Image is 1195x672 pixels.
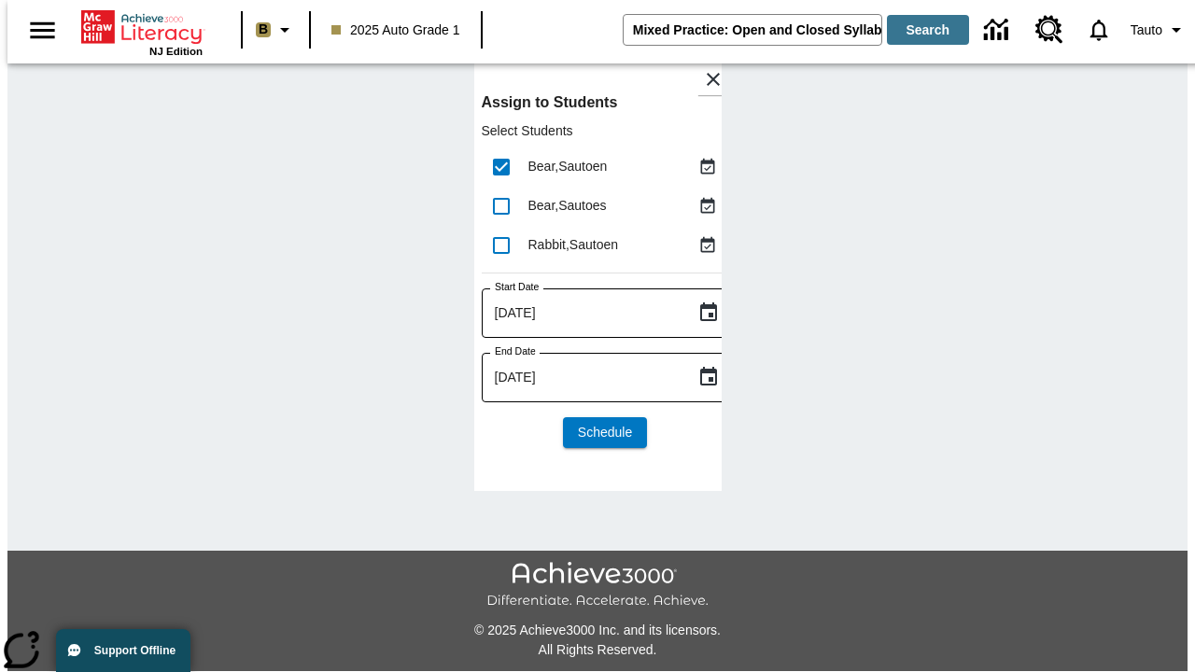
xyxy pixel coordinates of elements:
h6: Assign to Students [482,90,729,116]
button: Open side menu [15,3,70,58]
span: Bear , Sautoen [528,159,608,174]
a: Data Center [973,5,1024,56]
div: Bear, Sautoes [528,196,694,216]
p: All Rights Reserved. [7,640,1188,660]
p: © 2025 Achieve3000 Inc. and its licensors. [7,621,1188,640]
label: End Date [495,344,536,358]
button: Schedule [563,417,647,448]
div: lesson details [474,56,722,491]
button: Close [697,63,729,95]
button: Profile/Settings [1123,13,1195,47]
span: Tauto [1131,21,1162,40]
button: Search [887,15,969,45]
a: Home [81,8,203,46]
button: Choose date, selected date is Sep 11, 2025 [690,294,727,331]
span: Bear , Sautoes [528,198,607,213]
span: B [259,18,268,41]
span: Schedule [578,423,632,442]
input: MMMM-DD-YYYY [482,288,682,338]
button: Choose date, selected date is Sep 11, 2025 [690,358,727,396]
span: 2025 Auto Grade 1 [331,21,460,40]
a: Resource Center, Will open in new tab [1024,5,1075,55]
span: Rabbit , Sautoen [528,237,619,252]
label: Start Date [495,280,539,294]
div: Home [81,7,203,57]
div: Rabbit, Sautoen [528,235,694,255]
div: Bear, Sautoen [528,157,694,176]
img: Achieve3000 Differentiate Accelerate Achieve [486,562,709,609]
input: search field [624,15,881,45]
button: Assigned Sep 10 to Sep 10 [694,153,722,181]
button: Boost Class color is light brown. Change class color [248,13,303,47]
span: NJ Edition [149,46,203,57]
p: Select Students [482,121,729,140]
button: Assigned Sep 10 to Sep 10 [694,192,722,220]
a: Notifications [1075,6,1123,54]
button: Assigned Sep 10 to Sep 10 [694,231,722,259]
button: Support Offline [56,629,190,672]
input: MMMM-DD-YYYY [482,353,682,402]
span: Support Offline [94,644,176,657]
